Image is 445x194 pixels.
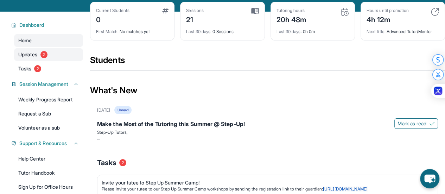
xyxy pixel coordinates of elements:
a: Home [14,34,83,47]
button: Support & Resources [17,140,79,147]
img: card [162,8,169,13]
span: Tasks [18,65,31,72]
span: Last 30 days : [276,29,302,34]
div: 0h 0m [276,25,349,35]
span: Dashboard [19,21,44,29]
p: Step-Up Tutors, [97,130,438,135]
button: Dashboard [17,21,79,29]
div: 20h 48m [276,13,307,25]
span: Session Management [19,81,68,88]
img: card [431,8,439,16]
span: Last 30 days : [186,29,211,34]
img: Mark as read [429,121,435,126]
div: Tutoring hours [276,8,307,13]
div: Hours until promotion [367,8,409,13]
div: Sessions [186,8,204,13]
div: Unread [114,106,131,114]
div: Make the Most of the Tutoring this Summer @ Step-Up! [97,120,438,130]
a: Tutor Handbook [14,167,83,179]
button: Session Management [17,81,79,88]
div: 0 [96,13,129,25]
div: Students [90,55,445,70]
img: card [341,8,349,16]
div: 21 [186,13,204,25]
div: Current Students [96,8,129,13]
a: Updates2 [14,48,83,61]
div: 4h 12m [367,13,409,25]
span: Mark as read [398,120,426,127]
a: [URL][DOMAIN_NAME] [323,186,368,192]
a: Tasks2 [14,62,83,75]
span: 2 [119,159,126,166]
div: [DATE] [97,107,110,113]
a: Volunteer as a sub [14,121,83,134]
p: Please invite your tutee to our Step Up Summer Camp workshops by sending the registration link to... [102,186,428,192]
span: 2 [34,65,41,72]
span: Updates [18,51,38,58]
span: Next title : [367,29,386,34]
a: Help Center [14,152,83,165]
span: Home [18,37,32,44]
span: Support & Resources [19,140,67,147]
a: Weekly Progress Report [14,93,83,106]
span: First Match : [96,29,119,34]
span: Tasks [97,158,116,168]
button: chat-button [420,169,439,188]
span: 2 [40,51,47,58]
img: card [251,8,259,14]
button: Mark as read [394,118,438,129]
div: Advanced Tutor/Mentor [367,25,439,35]
div: 0 Sessions [186,25,259,35]
div: No matches yet [96,25,169,35]
div: What's New [90,75,445,106]
a: Request a Sub [14,107,83,120]
a: Sign Up for Office Hours [14,181,83,193]
div: Invite your tutee to Step Up Summer Camp! [102,179,428,186]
